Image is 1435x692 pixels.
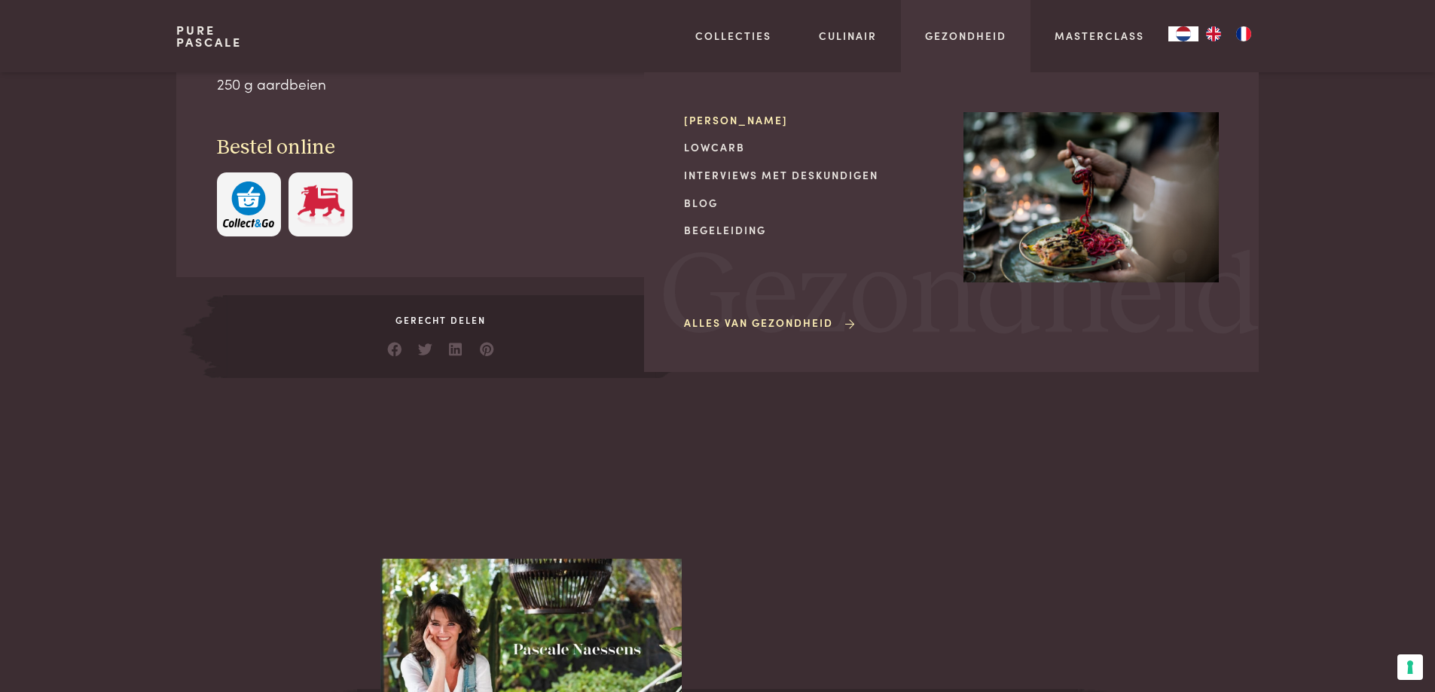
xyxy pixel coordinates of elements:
[925,28,1006,44] a: Gezondheid
[1168,26,1198,41] div: Language
[819,28,877,44] a: Culinair
[217,73,666,95] div: 250 g aardbeien
[1055,28,1144,44] a: Masterclass
[295,181,347,227] img: Delhaize
[1198,26,1259,41] ul: Language list
[223,181,274,227] img: c308188babc36a3a401bcb5cb7e020f4d5ab42f7cacd8327e500463a43eeb86c.svg
[684,112,939,128] a: [PERSON_NAME]
[684,222,939,238] a: Begeleiding
[176,24,242,48] a: PurePascale
[963,112,1219,282] img: Gezondheid
[223,313,658,327] span: Gerecht delen
[684,139,939,155] a: Lowcarb
[660,240,1261,355] span: Gezondheid
[217,135,666,161] h3: Bestel online
[1198,26,1229,41] a: EN
[684,315,857,331] a: Alles van Gezondheid
[1168,26,1259,41] aside: Language selected: Nederlands
[1397,654,1423,680] button: Uw voorkeuren voor toestemming voor trackingtechnologieën
[1229,26,1259,41] a: FR
[1168,26,1198,41] a: NL
[684,195,939,211] a: Blog
[695,28,771,44] a: Collecties
[684,167,939,183] a: Interviews met deskundigen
